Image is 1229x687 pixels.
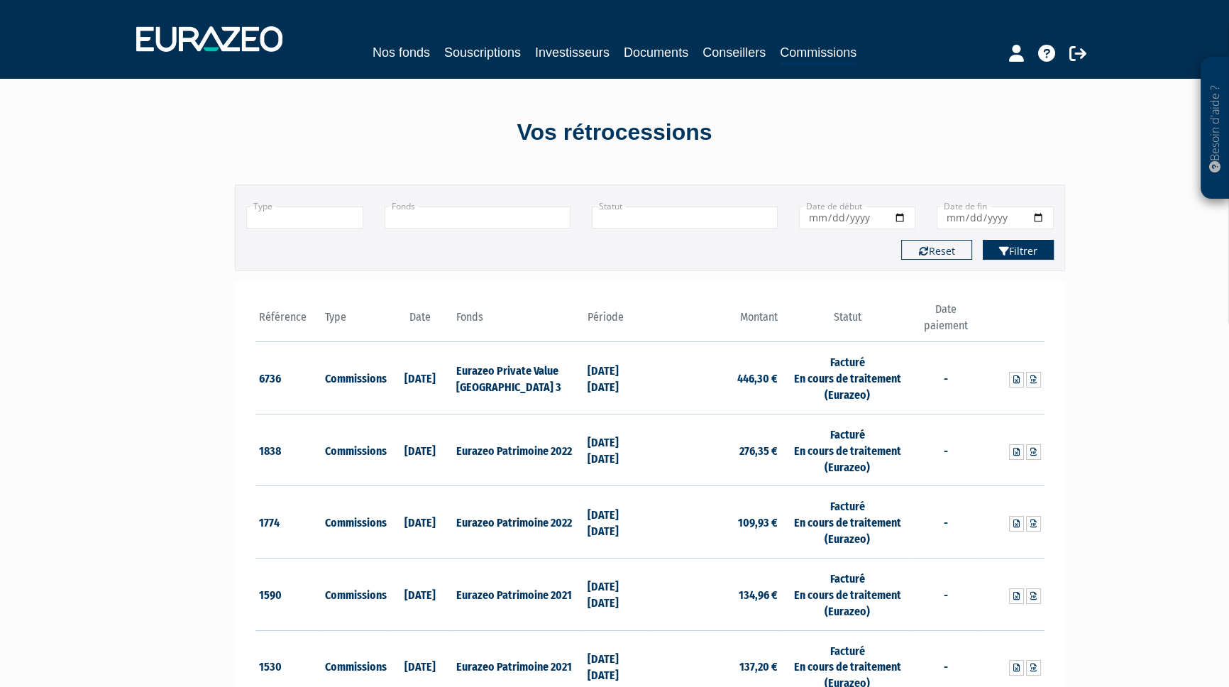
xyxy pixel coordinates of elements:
a: Conseillers [702,43,766,62]
td: 134,96 € [650,558,781,630]
img: website_grey.svg [23,37,34,48]
th: Référence [255,302,321,342]
th: Type [321,302,387,342]
td: Facturé En cours de traitement (Eurazeo) [781,342,913,414]
th: Date [387,302,453,342]
td: [DATE] [387,414,453,486]
td: 276,35 € [650,414,781,486]
a: Investisseurs [535,43,610,62]
th: Fonds [453,302,584,342]
td: Facturé En cours de traitement (Eurazeo) [781,558,913,630]
div: Domaine [73,84,109,93]
div: Vos rétrocessions [210,116,1019,149]
td: 6736 [255,342,321,414]
td: [DATE] [DATE] [584,558,650,630]
th: Date paiement [913,302,979,342]
td: - [913,486,979,559]
td: Eurazeo Patrimoine 2022 [453,414,584,486]
button: Reset [901,240,972,260]
td: Facturé En cours de traitement (Eurazeo) [781,414,913,486]
div: v 4.0.25 [40,23,70,34]
div: Mots-clés [177,84,217,93]
td: Commissions [321,414,387,486]
button: Filtrer [983,240,1054,260]
img: 1732889491-logotype_eurazeo_blanc_rvb.png [136,26,282,52]
td: Eurazeo Private Value [GEOGRAPHIC_DATA] 3 [453,342,584,414]
td: - [913,414,979,486]
img: logo_orange.svg [23,23,34,34]
td: [DATE] [DATE] [584,486,650,559]
a: Commissions [780,43,856,65]
a: Documents [624,43,688,62]
td: 109,93 € [650,486,781,559]
td: Eurazeo Patrimoine 2021 [453,558,584,630]
img: tab_domain_overview_orange.svg [57,82,69,94]
div: Domaine: [DOMAIN_NAME] [37,37,160,48]
td: [DATE] [387,486,453,559]
p: Besoin d'aide ? [1207,65,1223,192]
td: Facturé En cours de traitement (Eurazeo) [781,486,913,559]
td: Commissions [321,558,387,630]
td: Commissions [321,342,387,414]
td: [DATE] [387,558,453,630]
a: Nos fonds [373,43,430,62]
th: Statut [781,302,913,342]
td: [DATE] [DATE] [584,414,650,486]
td: [DATE] [387,342,453,414]
img: tab_keywords_by_traffic_grey.svg [161,82,172,94]
td: Eurazeo Patrimoine 2022 [453,486,584,559]
th: Montant [650,302,781,342]
th: Période [584,302,650,342]
td: 446,30 € [650,342,781,414]
td: Commissions [321,486,387,559]
td: 1774 [255,486,321,559]
td: 1590 [255,558,321,630]
td: [DATE] [DATE] [584,342,650,414]
a: Souscriptions [444,43,521,62]
td: - [913,342,979,414]
td: - [913,558,979,630]
td: 1838 [255,414,321,486]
